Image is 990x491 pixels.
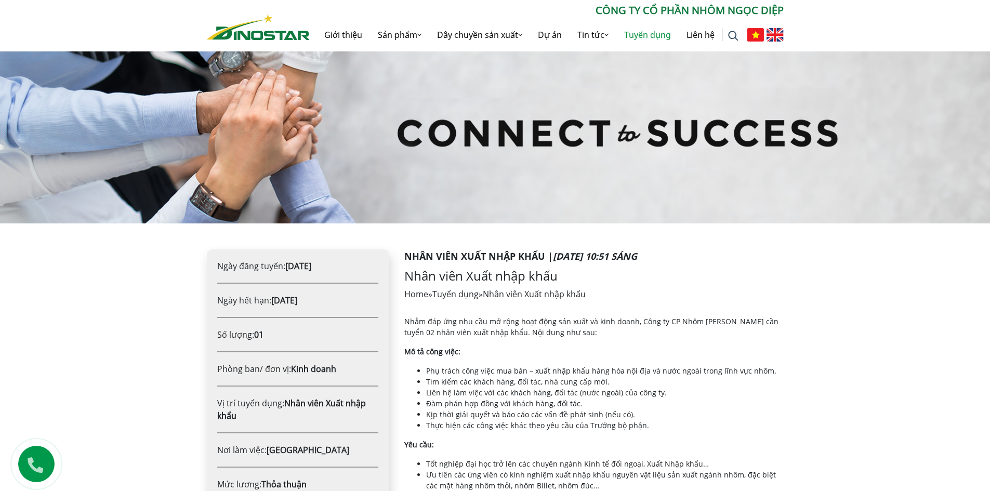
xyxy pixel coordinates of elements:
[217,284,378,318] p: Ngày hết hạn:
[679,18,722,51] a: Liên hệ
[217,387,378,433] p: Vị trí tuyển dụng:
[310,3,784,18] p: CÔNG TY CỔ PHẦN NHÔM NGỌC DIỆP
[767,28,784,42] img: English
[426,398,784,409] li: Đàm phán hợp đồng với khách hàng, đối tác.
[254,329,263,340] strong: 01
[316,18,370,51] a: Giới thiệu
[217,249,378,284] p: Ngày đăng tuyển:
[291,363,336,375] strong: Kinh doanh
[426,409,784,420] li: Kịp thời giải quyết và báo cáo các vấn đề phát sinh (nếu có).
[404,269,784,284] h1: Nhân viên Xuất nhập khẩu
[261,479,307,490] strong: Thỏa thuận
[553,250,637,262] i: [DATE] 10:51 sáng
[404,316,784,338] p: Nhằm đáp ứng nhu cầu mở rộng hoạt động sản xuất và kinh doanh, Công ty CP Nhôm [PERSON_NAME] cần ...
[426,387,784,398] li: Liên hệ làm việc với các khách hàng, đối tác (nước ngoài) của công ty.
[404,440,434,449] strong: Yêu cầu:
[267,444,349,456] strong: [GEOGRAPHIC_DATA]
[426,376,784,387] li: Tìm kiếm các khách hàng, đối tác, nhà cung cấp mới.
[426,469,784,491] li: Ưu tiên các ứng viên có kinh nghiệm xuất nhập khẩu nguyên vật liệu sản xuất ngành nhôm, đặc biệt ...
[370,18,429,51] a: Sản phẩm
[207,14,310,40] img: Nhôm Dinostar
[271,295,297,306] strong: [DATE]
[404,249,784,263] p: Nhân viên Xuất nhập khẩu |
[217,318,378,352] p: Số lượng:
[483,288,586,300] span: Nhân viên Xuất nhập khẩu
[570,18,616,51] a: Tin tức
[429,18,530,51] a: Dây chuyền sản xuất
[404,288,586,300] span: » »
[404,347,460,356] strong: Mô tả công việc:
[217,352,378,387] p: Phòng ban/ đơn vị:
[426,365,784,376] li: Phụ trách công việc mua bán – xuất nhập khẩu hàng hóa nội địa và nước ngoài trong lĩnh vực nhôm.
[728,31,738,41] img: search
[432,288,479,300] a: Tuyển dụng
[426,420,784,431] li: Thực hiện các công việc khác theo yêu cầu của Trưởng bộ phận.
[747,28,764,42] img: Tiếng Việt
[217,433,378,468] p: Nơi làm việc:
[285,260,311,272] strong: [DATE]
[530,18,570,51] a: Dự án
[426,458,784,469] li: Tốt nghiệp đại học trở lên các chuyên ngành Kinh tế đối ngoại, Xuất Nhập khẩu…
[217,397,366,421] strong: Nhân viên Xuất nhập khẩu
[616,18,679,51] a: Tuyển dụng
[404,288,428,300] a: Home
